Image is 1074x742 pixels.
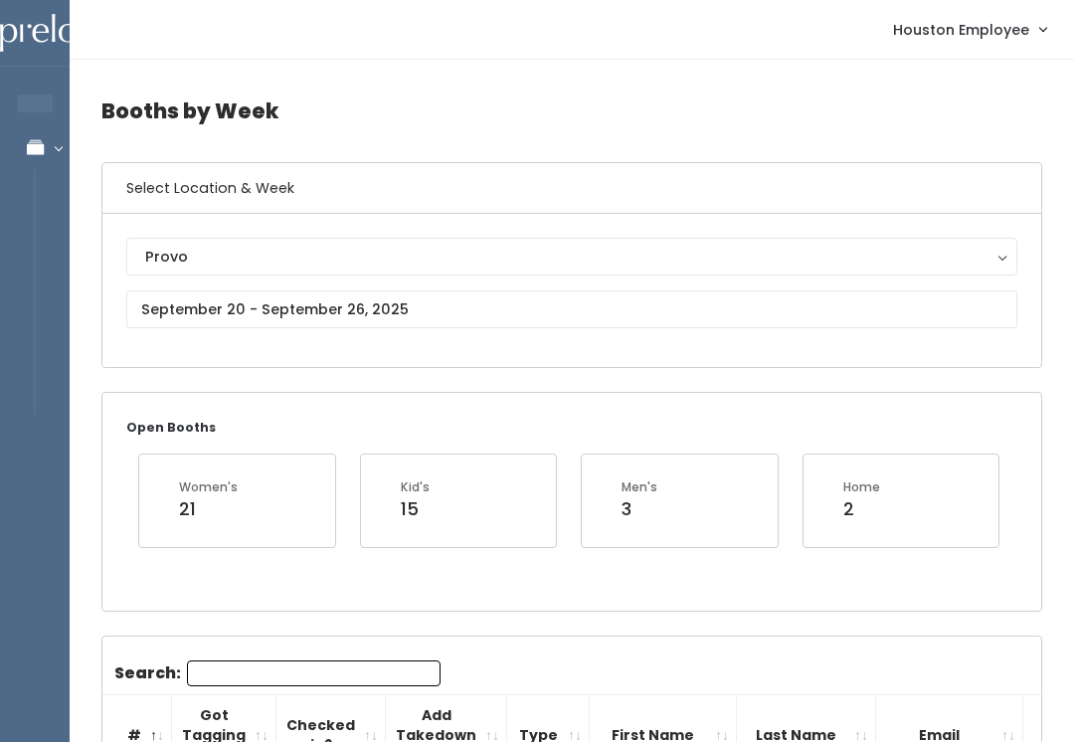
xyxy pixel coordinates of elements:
div: Women's [179,478,238,496]
div: 2 [843,496,880,522]
div: 21 [179,496,238,522]
a: Houston Employee [873,8,1066,51]
label: Search: [114,660,441,686]
div: 3 [622,496,657,522]
input: Search: [187,660,441,686]
div: Men's [622,478,657,496]
button: Provo [126,238,1017,276]
h6: Select Location & Week [102,163,1041,214]
div: Kid's [401,478,430,496]
h4: Booths by Week [101,84,1042,138]
div: 15 [401,496,430,522]
span: Houston Employee [893,19,1029,41]
div: Home [843,478,880,496]
input: September 20 - September 26, 2025 [126,290,1017,328]
div: Provo [145,246,998,268]
small: Open Booths [126,419,216,436]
